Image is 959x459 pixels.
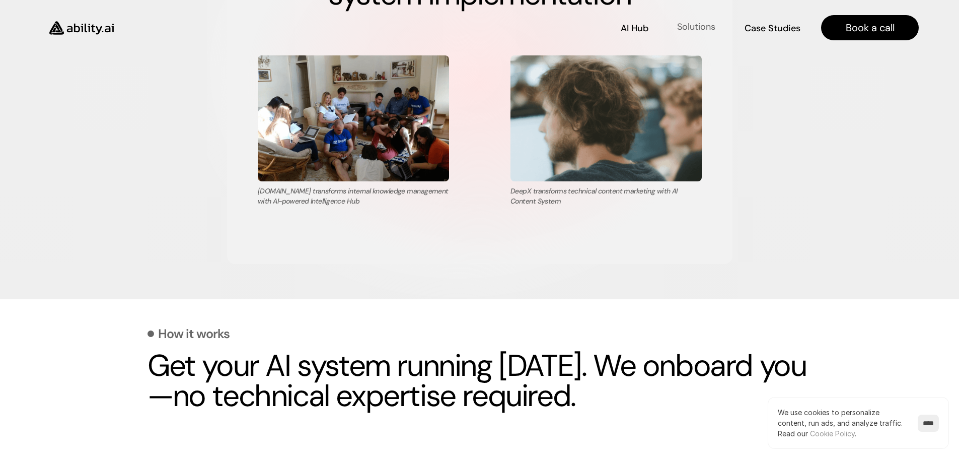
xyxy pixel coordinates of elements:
[821,15,919,40] a: Book a call
[778,429,856,438] span: Read our .
[778,407,908,439] p: We use cookies to personalize content, run ads, and analyze traffic.
[510,186,702,206] p: DeepX transforms technical content marketing with AI Content System
[846,21,895,35] p: Book a call
[745,22,800,35] p: Case Studies
[621,19,648,37] a: AI Hub
[744,19,801,37] a: Case Studies
[676,19,716,37] a: Solutions
[147,351,812,411] h2: Get your AI system running [DATE]. We onboard you—no technical expertise required.
[258,186,449,206] p: [DOMAIN_NAME] transforms internal knowledge management with AI-powered Intelligence Hub
[128,15,919,40] nav: Main navigation
[621,22,648,35] p: AI Hub
[480,36,732,225] a: DeepX transforms technical content marketing with AI Content System
[227,36,480,225] a: [DOMAIN_NAME] transforms internal knowledge management with AI-powered Intelligence Hub
[810,429,855,438] a: Cookie Policy
[158,327,230,340] p: How it works
[677,21,715,33] p: Solutions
